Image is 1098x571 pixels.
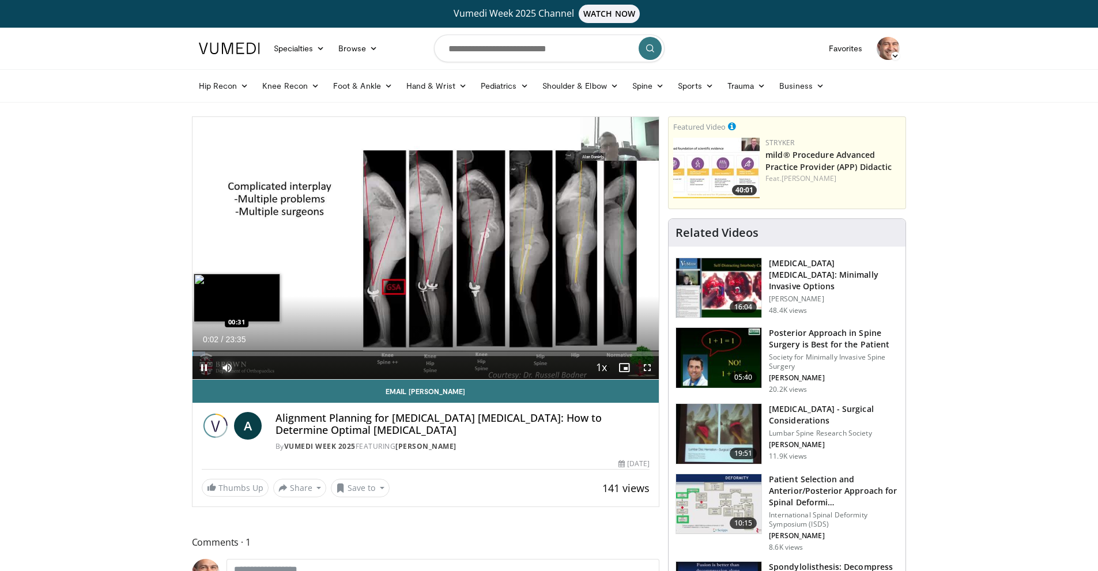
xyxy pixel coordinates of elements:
p: [PERSON_NAME] [769,531,899,540]
a: Vumedi Week 2025 [284,441,356,451]
a: 16:04 [MEDICAL_DATA] [MEDICAL_DATA]: Minimally Invasive Options [PERSON_NAME] 48.4K views [676,258,899,319]
a: Shoulder & Elbow [535,74,625,97]
button: Mute [216,356,239,379]
p: [PERSON_NAME] [769,373,899,383]
a: A [234,412,262,440]
span: 05:40 [730,372,757,383]
a: Browse [331,37,384,60]
h3: [MEDICAL_DATA] [MEDICAL_DATA]: Minimally Invasive Options [769,258,899,292]
a: Vumedi Week 2025 ChannelWATCH NOW [201,5,898,23]
h4: Alignment Planning for [MEDICAL_DATA] [MEDICAL_DATA]: How to Determine Optimal [MEDICAL_DATA] [276,412,650,437]
span: 10:15 [730,517,757,529]
button: Share [273,479,327,497]
a: 05:40 Posterior Approach in Spine Surgery is Best for the Patient Society for Minimally Invasive ... [676,327,899,394]
a: Foot & Ankle [326,74,399,97]
a: Thumbs Up [202,479,269,497]
span: 16:04 [730,301,757,313]
span: WATCH NOW [579,5,640,23]
div: By FEATURING [276,441,650,452]
p: 11.9K views [769,452,807,461]
img: beefc228-5859-4966-8bc6-4c9aecbbf021.150x105_q85_crop-smart_upscale.jpg [676,474,761,534]
img: Avatar [877,37,900,60]
a: mild® Procedure Advanced Practice Provider (APP) Didactic [765,149,892,172]
p: [PERSON_NAME] [769,294,899,304]
span: 40:01 [732,185,757,195]
p: International Spinal Deformity Symposium (ISDS) [769,511,899,529]
a: Specialties [267,37,332,60]
a: [PERSON_NAME] [782,173,836,183]
span: 19:51 [730,448,757,459]
img: 4f822da0-6aaa-4e81-8821-7a3c5bb607c6.150x105_q85_crop-smart_upscale.jpg [673,138,760,198]
a: Sports [671,74,720,97]
p: Society for Minimally Invasive Spine Surgery [769,353,899,371]
a: [PERSON_NAME] [395,441,456,451]
a: Spine [625,74,671,97]
span: 0:02 [203,335,218,344]
button: Enable picture-in-picture mode [613,356,636,379]
p: 48.4K views [769,306,807,315]
button: Fullscreen [636,356,659,379]
span: / [221,335,224,344]
input: Search topics, interventions [434,35,665,62]
a: Pediatrics [474,74,535,97]
img: df977cbb-5756-427a-b13c-efcd69dcbbf0.150x105_q85_crop-smart_upscale.jpg [676,404,761,464]
p: [PERSON_NAME] [769,440,899,449]
button: Pause [193,356,216,379]
a: Hip Recon [192,74,256,97]
p: 20.2K views [769,385,807,394]
div: Feat. [765,173,901,184]
span: 23:35 [225,335,246,344]
a: 19:51 [MEDICAL_DATA] - Surgical Considerations Lumbar Spine Research Society [PERSON_NAME] 11.9K ... [676,403,899,464]
small: Featured Video [673,122,726,132]
p: 8.6K views [769,543,803,552]
video-js: Video Player [193,117,659,380]
a: Hand & Wrist [399,74,474,97]
a: 40:01 [673,138,760,198]
a: Knee Recon [255,74,326,97]
img: image.jpeg [194,274,280,322]
p: Lumbar Spine Research Society [769,429,899,438]
img: VuMedi Logo [199,43,260,54]
span: 141 views [602,481,650,495]
a: Email [PERSON_NAME] [193,380,659,403]
img: Vumedi Week 2025 [202,412,229,440]
button: Playback Rate [590,356,613,379]
div: [DATE] [618,459,650,469]
span: Comments 1 [192,535,660,550]
h4: Related Videos [676,226,759,240]
a: Favorites [822,37,870,60]
h3: Patient Selection and Anterior/Posterior Approach for Spinal Deformi… [769,474,899,508]
a: 10:15 Patient Selection and Anterior/Posterior Approach for Spinal Deformi… International Spinal ... [676,474,899,552]
img: 3b6f0384-b2b2-4baa-b997-2e524ebddc4b.150x105_q85_crop-smart_upscale.jpg [676,328,761,388]
div: Progress Bar [193,351,659,356]
a: Business [772,74,831,97]
button: Save to [331,479,390,497]
h3: Posterior Approach in Spine Surgery is Best for the Patient [769,327,899,350]
img: 9f1438f7-b5aa-4a55-ab7b-c34f90e48e66.150x105_q85_crop-smart_upscale.jpg [676,258,761,318]
h3: [MEDICAL_DATA] - Surgical Considerations [769,403,899,426]
a: Stryker [765,138,794,148]
a: Trauma [720,74,773,97]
